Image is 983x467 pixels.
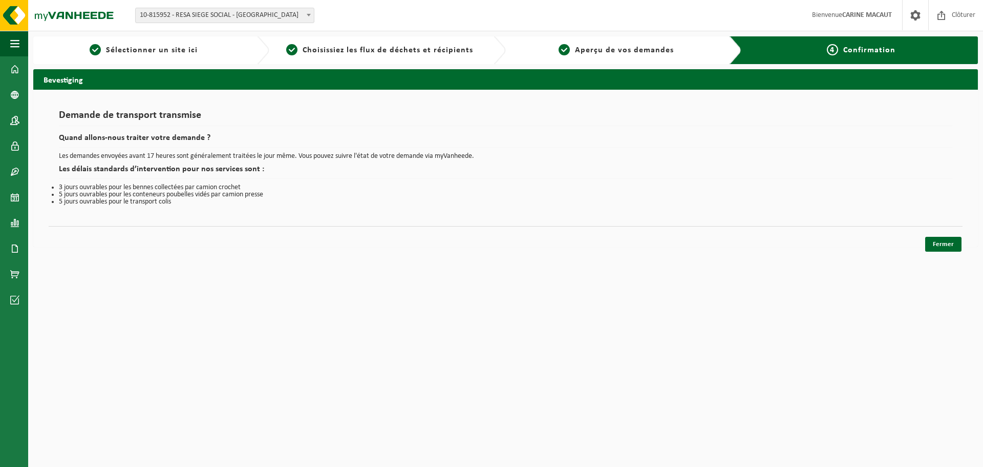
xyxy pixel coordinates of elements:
[90,44,101,55] span: 1
[559,44,570,55] span: 3
[843,46,895,54] span: Confirmation
[59,184,952,191] li: 3 jours ouvrables pour les bennes collectées par camion crochet
[286,44,297,55] span: 2
[511,44,721,56] a: 3Aperçu de vos demandes
[59,165,952,179] h2: Les délais standards d’intervention pour nos services sont :
[274,44,485,56] a: 2Choisissiez les flux de déchets et récipients
[59,110,952,126] h1: Demande de transport transmise
[575,46,674,54] span: Aperçu de vos demandes
[827,44,838,55] span: 4
[136,8,314,23] span: 10-815952 - RESA SIEGE SOCIAL - LIÈGE
[135,8,314,23] span: 10-815952 - RESA SIEGE SOCIAL - LIÈGE
[842,11,892,19] strong: CARINE MACAUT
[303,46,473,54] span: Choisissiez les flux de déchets et récipients
[33,69,978,89] h2: Bevestiging
[106,46,198,54] span: Sélectionner un site ici
[59,134,952,148] h2: Quand allons-nous traiter votre demande ?
[59,198,952,206] li: 5 jours ouvrables pour le transport colis
[59,153,952,160] p: Les demandes envoyées avant 17 heures sont généralement traitées le jour même. Vous pouvez suivre...
[59,191,952,198] li: 5 jours ouvrables pour les conteneurs poubelles vidés par camion presse
[925,237,961,252] a: Fermer
[38,44,249,56] a: 1Sélectionner un site ici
